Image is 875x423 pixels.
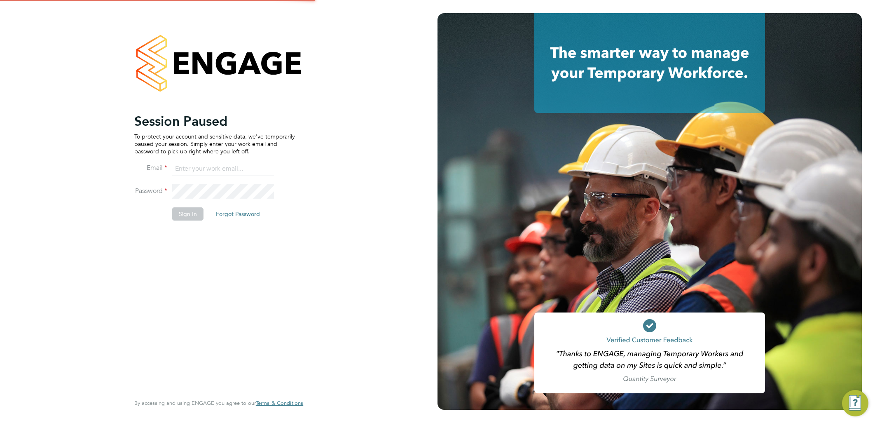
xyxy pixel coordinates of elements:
[134,113,295,129] h2: Session Paused
[134,187,167,195] label: Password
[172,207,204,221] button: Sign In
[134,133,295,155] p: To protect your account and sensitive data, we've temporarily paused your session. Simply enter y...
[172,162,274,176] input: Enter your work email...
[256,399,303,407] span: Terms & Conditions
[134,399,303,407] span: By accessing and using ENGAGE you agree to our
[134,164,167,172] label: Email
[256,400,303,407] a: Terms & Conditions
[842,390,868,416] button: Engage Resource Center
[209,207,267,221] button: Forgot Password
